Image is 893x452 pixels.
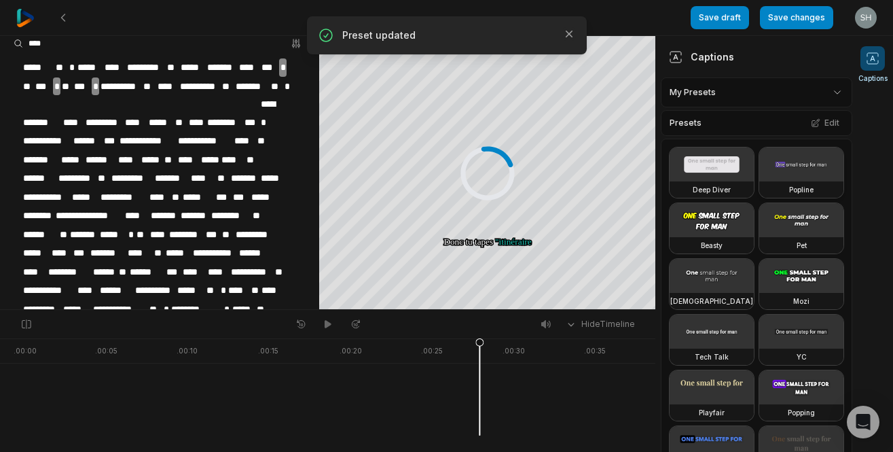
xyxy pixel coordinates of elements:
[561,314,639,334] button: HideTimeline
[797,240,807,251] h3: Pet
[858,46,888,84] button: Captions
[807,114,843,132] button: Edit
[693,184,731,195] h3: Deep Diver
[16,9,35,27] img: reap
[789,184,814,195] h3: Popline
[793,296,809,307] h3: Mozi
[858,73,888,84] span: Captions
[669,50,734,64] div: Captions
[847,406,879,438] div: Open Intercom Messenger
[760,6,833,29] button: Save changes
[661,110,852,136] div: Presets
[699,407,725,418] h3: Playfair
[661,77,852,107] div: My Presets
[701,240,723,251] h3: Beasty
[691,6,749,29] button: Save draft
[695,351,729,362] h3: Tech Talk
[342,29,551,42] p: Preset updated
[670,296,753,307] h3: [DEMOGRAPHIC_DATA]
[797,351,807,362] h3: YC
[788,407,815,418] h3: Popping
